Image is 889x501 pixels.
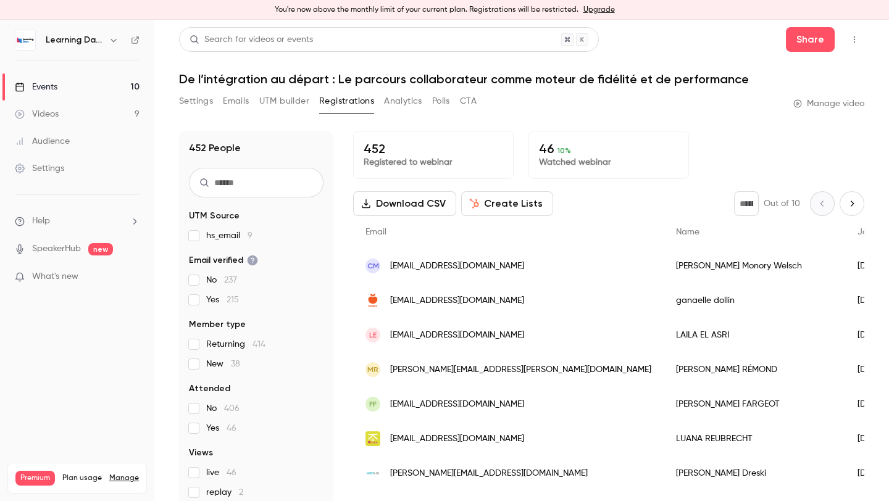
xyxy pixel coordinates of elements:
[189,447,213,459] span: Views
[224,276,237,284] span: 237
[364,156,503,168] p: Registered to webinar
[15,135,70,147] div: Audience
[206,358,240,370] span: New
[190,33,313,46] div: Search for videos or events
[32,242,81,255] a: SpeakerHub
[840,191,864,216] button: Next page
[539,141,678,156] p: 46
[189,141,241,155] h1: 452 People
[353,191,456,216] button: Download CSV
[32,215,50,228] span: Help
[227,424,236,433] span: 46
[206,230,253,242] span: hs_email
[460,91,477,111] button: CTA
[15,215,140,228] li: help-dropdown-opener
[179,91,213,111] button: Settings
[179,72,864,86] h1: De l’intégration au départ : Le parcours collaborateur comme moteur de fidélité et de performance
[206,466,236,479] span: live
[206,422,236,434] span: Yes
[664,387,845,421] div: [PERSON_NAME] FARGEOT
[189,254,258,267] span: Email verified
[365,293,380,308] img: franprix.fr
[189,383,230,395] span: Attended
[189,318,246,331] span: Member type
[227,468,236,477] span: 46
[365,431,380,446] img: kbane.com
[109,473,139,483] a: Manage
[248,231,253,240] span: 9
[32,270,78,283] span: What's new
[206,486,243,499] span: replay
[432,91,450,111] button: Polls
[365,466,380,481] img: keolis.com
[46,34,104,46] h6: Learning Days
[664,249,845,283] div: [PERSON_NAME] Monory Welsch
[390,294,524,307] span: [EMAIL_ADDRESS][DOMAIN_NAME]
[390,433,524,445] span: [EMAIL_ADDRESS][DOMAIN_NAME]
[367,260,379,271] span: CM
[664,283,845,318] div: ganaelle dollin
[369,329,377,341] span: LE
[369,399,377,410] span: FF
[231,360,240,368] span: 38
[390,260,524,273] span: [EMAIL_ADDRESS][DOMAIN_NAME]
[390,329,524,342] span: [EMAIL_ADDRESS][DOMAIN_NAME]
[676,228,699,236] span: Name
[664,421,845,456] div: LUANA REUBRECHT
[15,162,64,175] div: Settings
[239,488,243,497] span: 2
[15,30,35,50] img: Learning Days
[793,97,864,110] a: Manage video
[664,456,845,491] div: [PERSON_NAME] Dreski
[367,364,378,375] span: MR
[786,27,835,52] button: Share
[583,5,615,15] a: Upgrade
[557,146,571,155] span: 10 %
[189,210,240,222] span: UTM Source
[259,91,309,111] button: UTM builder
[664,352,845,387] div: [PERSON_NAME] RÉMOND
[15,108,59,120] div: Videos
[62,473,102,483] span: Plan usage
[664,318,845,352] div: LAILA EL ASRI
[15,81,57,93] div: Events
[365,228,386,236] span: Email
[364,141,503,156] p: 452
[227,296,239,304] span: 215
[253,340,265,349] span: 414
[319,91,374,111] button: Registrations
[15,471,55,486] span: Premium
[125,271,140,283] iframe: Noticeable Trigger
[539,156,678,168] p: Watched webinar
[88,243,113,255] span: new
[206,338,265,350] span: Returning
[390,398,524,411] span: [EMAIL_ADDRESS][DOMAIN_NAME]
[224,404,240,413] span: 406
[764,197,800,210] p: Out of 10
[384,91,422,111] button: Analytics
[390,467,588,480] span: [PERSON_NAME][EMAIL_ADDRESS][DOMAIN_NAME]
[206,402,240,415] span: No
[390,363,651,376] span: [PERSON_NAME][EMAIL_ADDRESS][PERSON_NAME][DOMAIN_NAME]
[206,274,237,286] span: No
[461,191,553,216] button: Create Lists
[223,91,249,111] button: Emails
[206,294,239,306] span: Yes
